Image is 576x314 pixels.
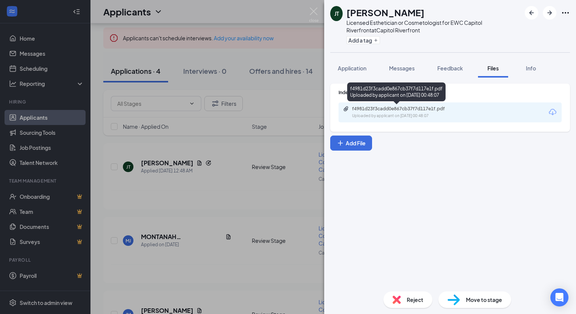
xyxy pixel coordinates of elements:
[466,296,502,304] span: Move to stage
[346,36,380,44] button: PlusAdd a tag
[337,139,344,147] svg: Plus
[352,106,458,112] div: f4981d23f3cadd0e867cb37f7d117e1f.pdf
[343,106,349,112] svg: Paperclip
[550,288,568,306] div: Open Intercom Messenger
[338,65,366,72] span: Application
[407,296,423,304] span: Reject
[339,89,562,96] div: Indeed Resume
[389,65,415,72] span: Messages
[548,108,557,117] svg: Download
[437,65,463,72] span: Feedback
[374,38,378,43] svg: Plus
[346,19,521,34] div: Licensed Esthetician or Cosmetologist for EWC Capitol Riverfront at Capitol Riverfront
[346,6,424,19] h1: [PERSON_NAME]
[352,113,465,119] div: Uploaded by applicant on [DATE] 00:48:07
[487,65,499,72] span: Files
[545,8,554,17] svg: ArrowRight
[543,6,556,20] button: ArrowRight
[343,106,465,119] a: Paperclipf4981d23f3cadd0e867cb37f7d117e1f.pdfUploaded by applicant on [DATE] 00:48:07
[526,65,536,72] span: Info
[527,8,536,17] svg: ArrowLeftNew
[347,82,446,101] div: f4981d23f3cadd0e867cb37f7d117e1f.pdf Uploaded by applicant on [DATE] 00:48:07
[561,8,570,17] svg: Ellipses
[330,136,372,151] button: Add FilePlus
[525,6,538,20] button: ArrowLeftNew
[334,10,339,17] div: JT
